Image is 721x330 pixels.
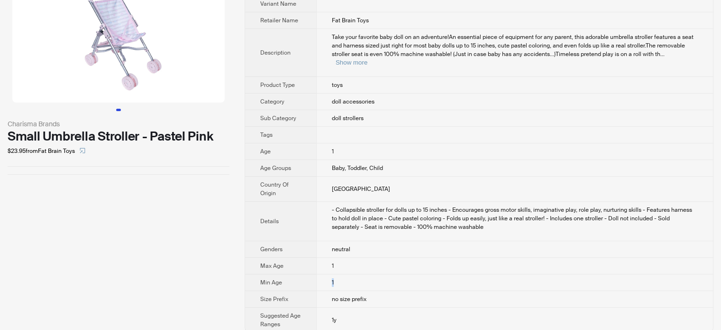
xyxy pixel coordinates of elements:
[8,129,229,143] div: Small Umbrella Stroller - Pastel Pink
[332,33,694,58] span: Take your favorite baby doll on an adventure!An essential piece of equipment for any parent, this...
[260,131,273,139] span: Tags
[260,245,283,253] span: Genders
[332,81,343,89] span: toys
[260,262,283,270] span: Max Age
[260,181,289,197] span: Country Of Origin
[332,17,369,24] span: Fat Brain Toys
[260,148,271,155] span: Age
[332,164,383,172] span: Baby, Toddler, Child
[8,119,229,129] div: Charisma Brands
[260,114,296,122] span: Sub Category
[260,49,291,57] span: Description
[80,148,85,153] span: select
[260,279,282,286] span: Min Age
[260,81,295,89] span: Product Type
[260,164,291,172] span: Age Groups
[332,206,698,231] div: - Collapsible stroller for dolls up to 15 inches - Encourages gross motor skills, imaginative pla...
[336,59,367,66] button: Expand
[260,312,301,328] span: Suggested Age Ranges
[332,245,350,253] span: neutral
[260,17,298,24] span: Retailer Name
[332,33,698,67] div: Take your favorite baby doll on an adventure!An essential piece of equipment for any parent, this...
[332,148,334,155] span: 1
[260,295,288,303] span: Size Prefix
[660,50,665,58] span: ...
[116,109,121,111] button: Go to slide 1
[332,98,374,105] span: doll accessories
[332,262,334,270] span: 1
[8,143,229,159] div: $23.95 from Fat Brain Toys
[332,114,364,122] span: doll strollers
[332,295,366,303] span: no size prefix
[332,279,334,286] span: 1
[260,98,284,105] span: Category
[332,185,390,193] span: [GEOGRAPHIC_DATA]
[332,316,337,324] span: 1y
[260,217,279,225] span: Details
